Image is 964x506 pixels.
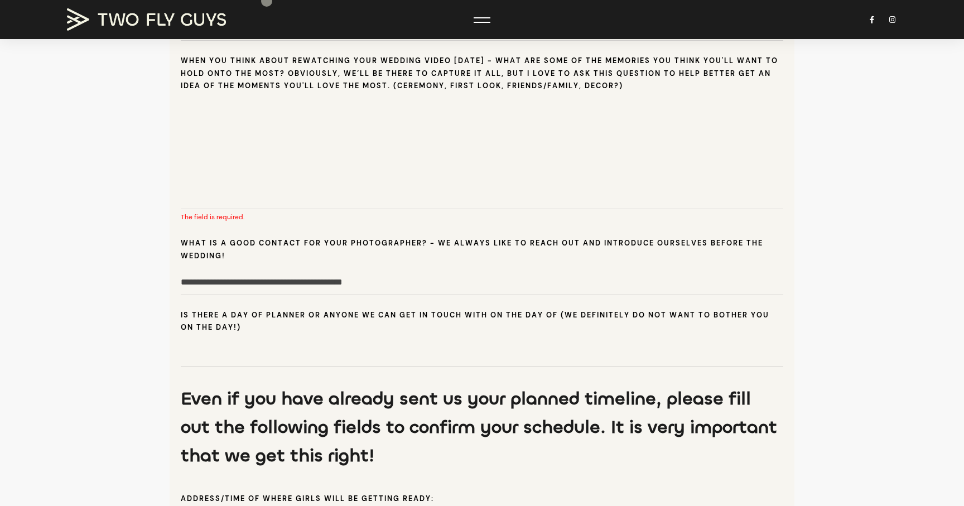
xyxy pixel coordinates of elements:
[181,237,783,262] h6: What is a good contact for your photographer? - We always like to reach out and introduce ourselv...
[181,339,783,367] input: Is there a day of planner or anyone we can get in touch with on the day of (we definitely do not ...
[67,8,234,31] a: TWO FLY GUYS MEDIA TWO FLY GUYS MEDIA
[181,309,783,334] h6: Is there a day of planner or anyone we can get in touch with on the day of (we definitely do not ...
[67,8,226,31] img: TWO FLY GUYS MEDIA
[181,493,783,505] h6: Address/Time of where girls will be getting ready:
[181,384,783,470] h4: Even if you have already sent us your planned timeline, please fill out the following fields to c...
[181,211,783,223] span: The field is required.
[181,268,783,295] input: What is a good contact for your photographer? - We always like to reach out and introduce ourselv...
[181,98,783,209] textarea: When you think about rewatching your wedding video [DATE] - what are some of the memories you thi...
[181,55,783,92] h6: When you think about rewatching your wedding video [DATE] - what are some of the memories you thi...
